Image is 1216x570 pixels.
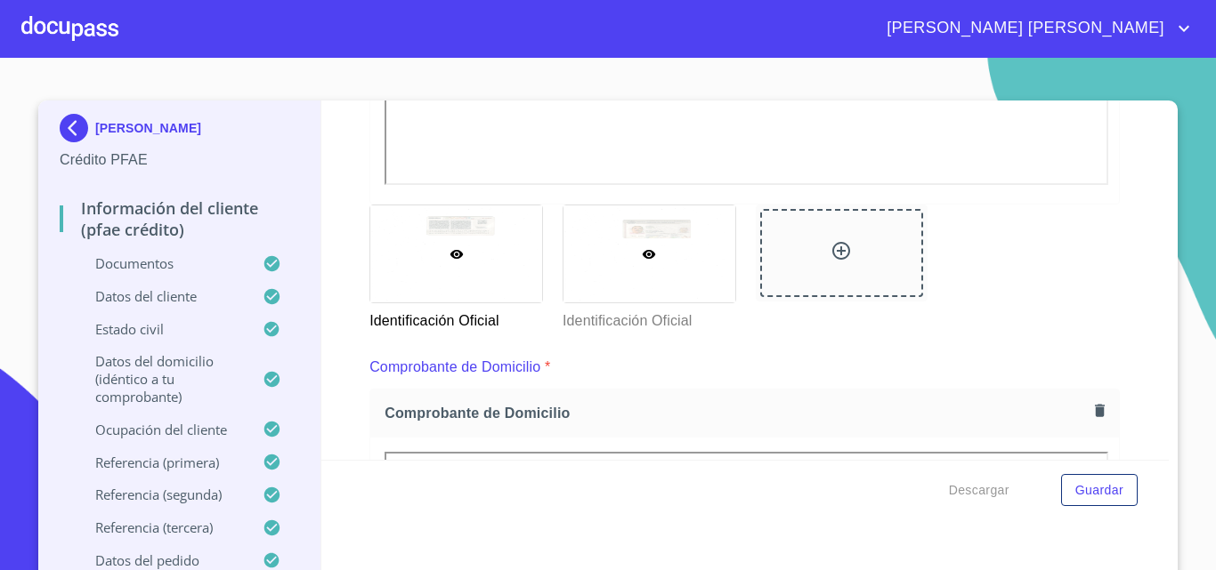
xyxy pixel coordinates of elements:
[60,254,263,272] p: Documentos
[60,114,299,149] div: [PERSON_NAME]
[1061,474,1138,507] button: Guardar
[942,474,1017,507] button: Descargar
[60,518,263,536] p: Referencia (tercera)
[60,114,95,142] img: Docupass spot blue
[95,121,201,135] p: [PERSON_NAME]
[60,551,263,569] p: Datos del pedido
[369,303,541,332] p: Identificación Oficial
[60,486,263,503] p: Referencia (segunda)
[60,197,299,240] p: Información del cliente (PFAE crédito)
[60,320,263,338] p: Estado Civil
[60,352,263,405] p: Datos del domicilio (idéntico a tu comprobante)
[873,14,1173,43] span: [PERSON_NAME] [PERSON_NAME]
[60,454,263,471] p: Referencia (primera)
[1075,479,1123,502] span: Guardar
[949,479,1009,502] span: Descargar
[563,303,734,332] p: Identificación Oficial
[60,287,263,305] p: Datos del cliente
[385,404,1088,422] span: Comprobante de Domicilio
[60,149,299,171] p: Crédito PFAE
[60,421,263,438] p: Ocupación del Cliente
[873,14,1195,43] button: account of current user
[369,357,540,378] p: Comprobante de Domicilio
